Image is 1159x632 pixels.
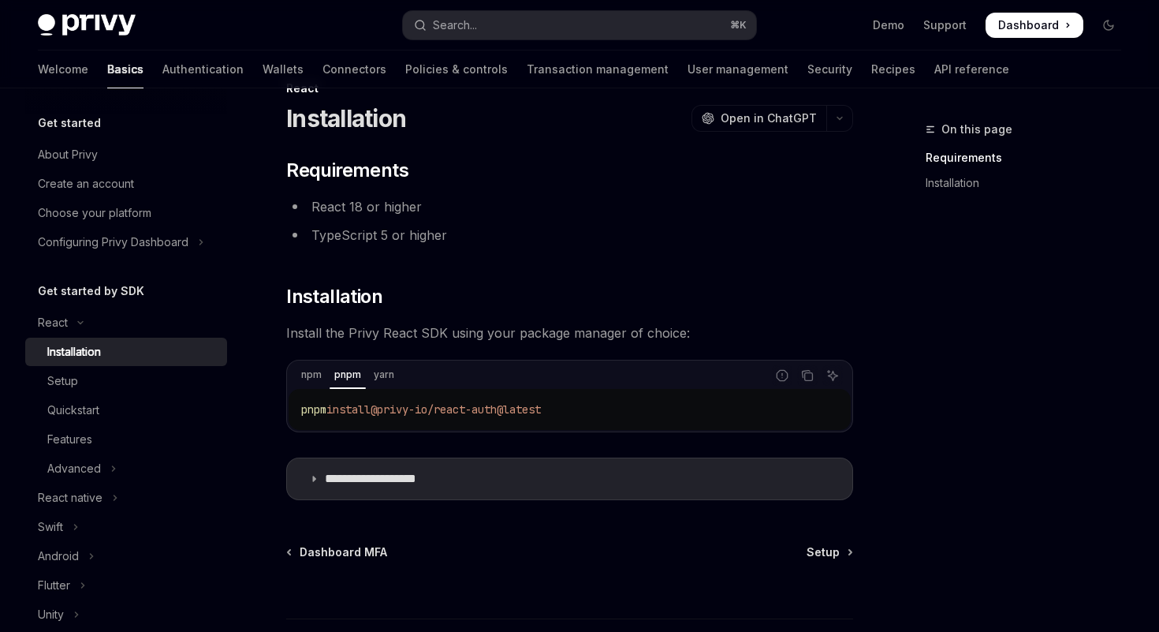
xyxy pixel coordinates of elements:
[25,425,227,454] a: Features
[25,600,227,629] button: Toggle Unity section
[38,605,64,624] div: Unity
[797,365,818,386] button: Copy the contents from the code block
[326,402,371,417] span: install
[730,19,747,32] span: ⌘ K
[296,365,326,384] div: npm
[688,50,788,88] a: User management
[807,544,840,560] span: Setup
[288,544,387,560] a: Dashboard MFA
[822,365,843,386] button: Ask AI
[926,145,1134,170] a: Requirements
[47,459,101,478] div: Advanced
[38,547,79,566] div: Android
[286,196,853,218] li: React 18 or higher
[25,199,227,227] a: Choose your platform
[986,13,1083,38] a: Dashboard
[25,338,227,366] a: Installation
[38,518,63,537] div: Swift
[286,80,853,96] div: React
[25,170,227,198] a: Create an account
[1096,13,1121,38] button: Toggle dark mode
[405,50,508,88] a: Policies & controls
[25,513,227,541] button: Toggle Swift section
[807,50,852,88] a: Security
[25,396,227,424] a: Quickstart
[923,17,967,33] a: Support
[772,365,792,386] button: Report incorrect code
[263,50,304,88] a: Wallets
[38,174,134,193] div: Create an account
[25,571,227,600] button: Toggle Flutter section
[25,542,227,570] button: Toggle Android section
[38,233,188,252] div: Configuring Privy Dashboard
[47,372,78,391] div: Setup
[301,402,326,417] span: pnpm
[871,50,915,88] a: Recipes
[162,50,244,88] a: Authentication
[38,313,68,332] div: React
[934,50,1009,88] a: API reference
[300,544,387,560] span: Dashboard MFA
[926,170,1134,196] a: Installation
[286,104,406,133] h1: Installation
[691,105,826,132] button: Open in ChatGPT
[433,16,477,35] div: Search...
[25,484,227,512] button: Toggle React native section
[998,17,1059,33] span: Dashboard
[286,224,853,246] li: TypeScript 5 or higher
[47,430,92,449] div: Features
[322,50,386,88] a: Connectors
[873,17,904,33] a: Demo
[369,365,399,384] div: yarn
[25,454,227,483] button: Toggle Advanced section
[286,322,853,344] span: Install the Privy React SDK using your package manager of choice:
[286,158,408,183] span: Requirements
[38,576,70,595] div: Flutter
[25,309,227,337] button: Toggle React section
[25,228,227,256] button: Toggle Configuring Privy Dashboard section
[371,402,541,417] span: @privy-io/react-auth@latest
[721,110,817,126] span: Open in ChatGPT
[38,488,102,507] div: React native
[107,50,143,88] a: Basics
[47,342,101,361] div: Installation
[38,14,136,36] img: dark logo
[38,114,101,133] h5: Get started
[941,120,1012,139] span: On this page
[38,204,151,223] div: Choose your platform
[286,284,382,309] span: Installation
[527,50,669,88] a: Transaction management
[403,11,755,39] button: Open search
[330,365,366,384] div: pnpm
[47,401,99,420] div: Quickstart
[25,367,227,395] a: Setup
[38,50,88,88] a: Welcome
[807,544,852,560] a: Setup
[38,282,144,301] h5: Get started by SDK
[38,145,98,164] div: About Privy
[25,140,227,169] a: About Privy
